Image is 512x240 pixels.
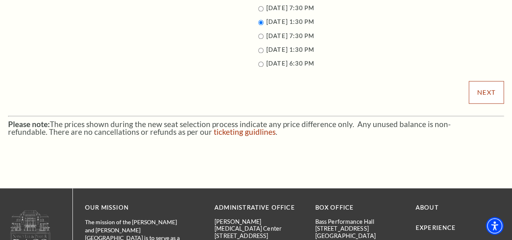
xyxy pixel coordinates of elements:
input: 11/1/2025 1:30 PM [258,20,263,25]
p: The prices shown during the new seat selection process indicate any price difference only. Any un... [8,120,504,136]
label: [DATE] 1:30 PM [266,46,314,53]
div: Accessibility Menu [486,217,504,235]
p: Administrative Office [215,203,303,213]
input: 10/31/2025 7:30 PM [258,6,263,11]
p: [PERSON_NAME][MEDICAL_DATA] Center [215,218,303,232]
input: 11/2/2025 6:30 PM [258,62,263,67]
a: Experience [416,224,456,231]
label: [DATE] 1:30 PM [266,18,314,25]
input: Submit button [469,81,504,104]
p: OUR MISSION [85,203,186,213]
label: [DATE] 6:30 PM [266,60,314,67]
p: [STREET_ADDRESS] [215,232,303,239]
a: ticketing guidlines - open in a new tab [214,127,276,136]
a: About [416,204,439,211]
label: [DATE] 7:30 PM [266,4,314,11]
p: Bass Performance Hall [315,218,403,225]
p: [STREET_ADDRESS] [315,225,403,232]
p: BOX OFFICE [315,203,403,213]
input: 11/2/2025 1:30 PM [258,48,263,53]
strong: Please note: [8,119,50,129]
input: 11/1/2025 7:30 PM [258,34,263,39]
label: [DATE] 7:30 PM [266,32,314,39]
